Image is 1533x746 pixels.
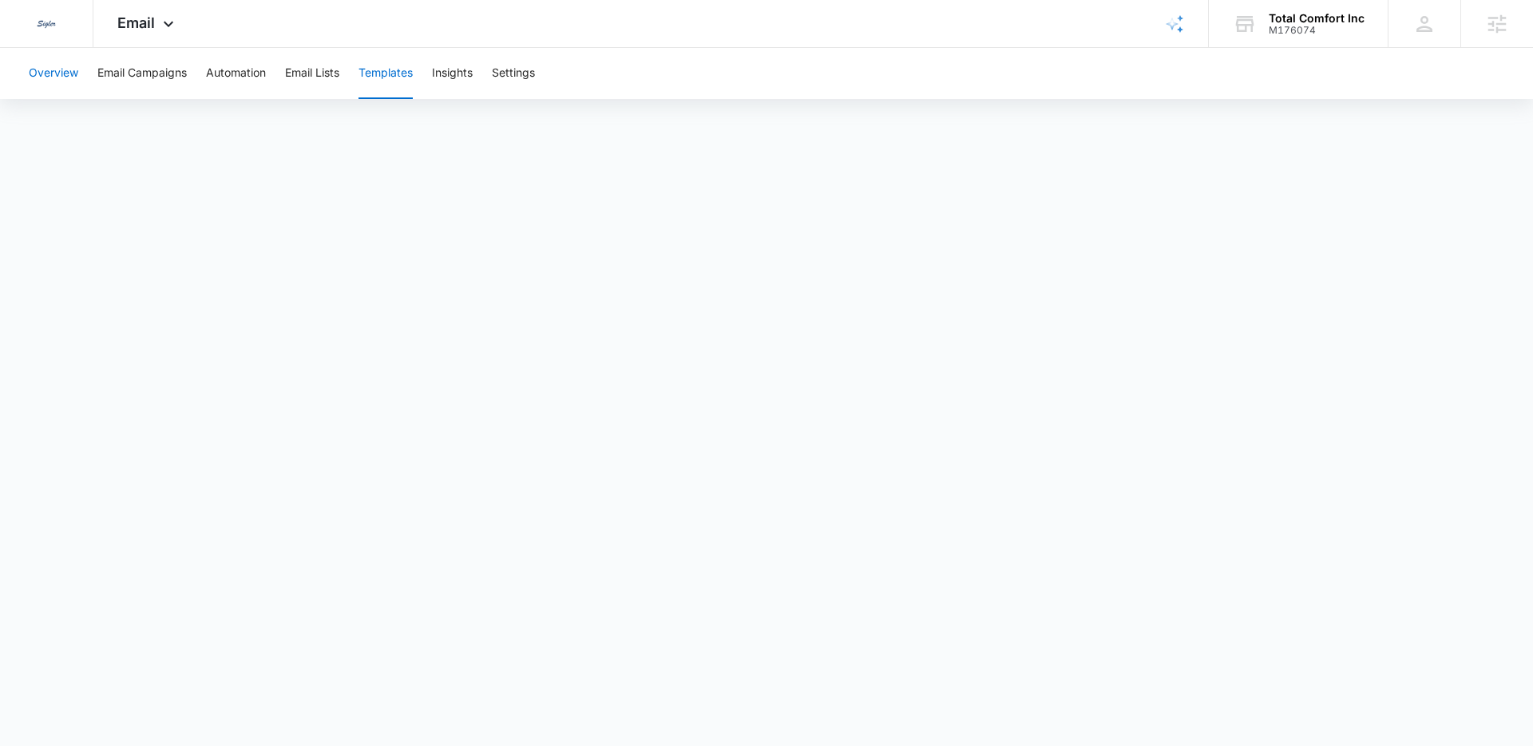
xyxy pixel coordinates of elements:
button: Automation [206,48,266,99]
button: Email Campaigns [97,48,187,99]
button: Settings [492,48,535,99]
button: Insights [432,48,473,99]
span: Email [117,14,155,31]
button: Email Lists [285,48,339,99]
img: Sigler Corporate [32,10,61,38]
button: Overview [29,48,78,99]
div: account id [1269,25,1365,36]
div: account name [1269,12,1365,25]
button: Templates [358,48,413,99]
